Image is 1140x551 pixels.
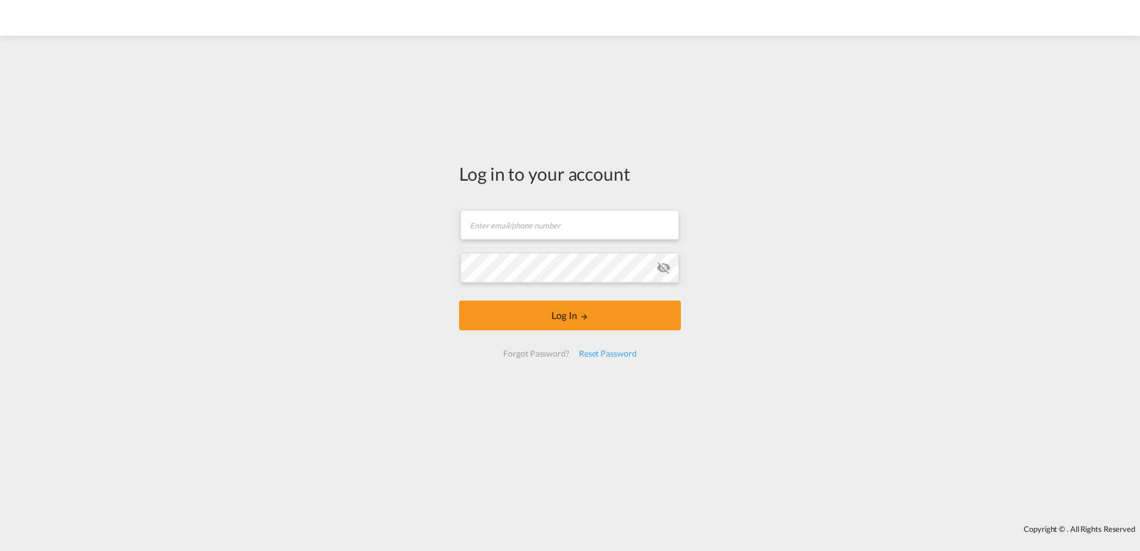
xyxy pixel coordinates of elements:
input: Enter email/phone number [460,210,679,240]
div: Forgot Password? [498,343,574,364]
md-icon: icon-eye-off [656,261,671,275]
div: Reset Password [574,343,642,364]
button: LOGIN [459,301,681,330]
div: Log in to your account [459,161,681,186]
